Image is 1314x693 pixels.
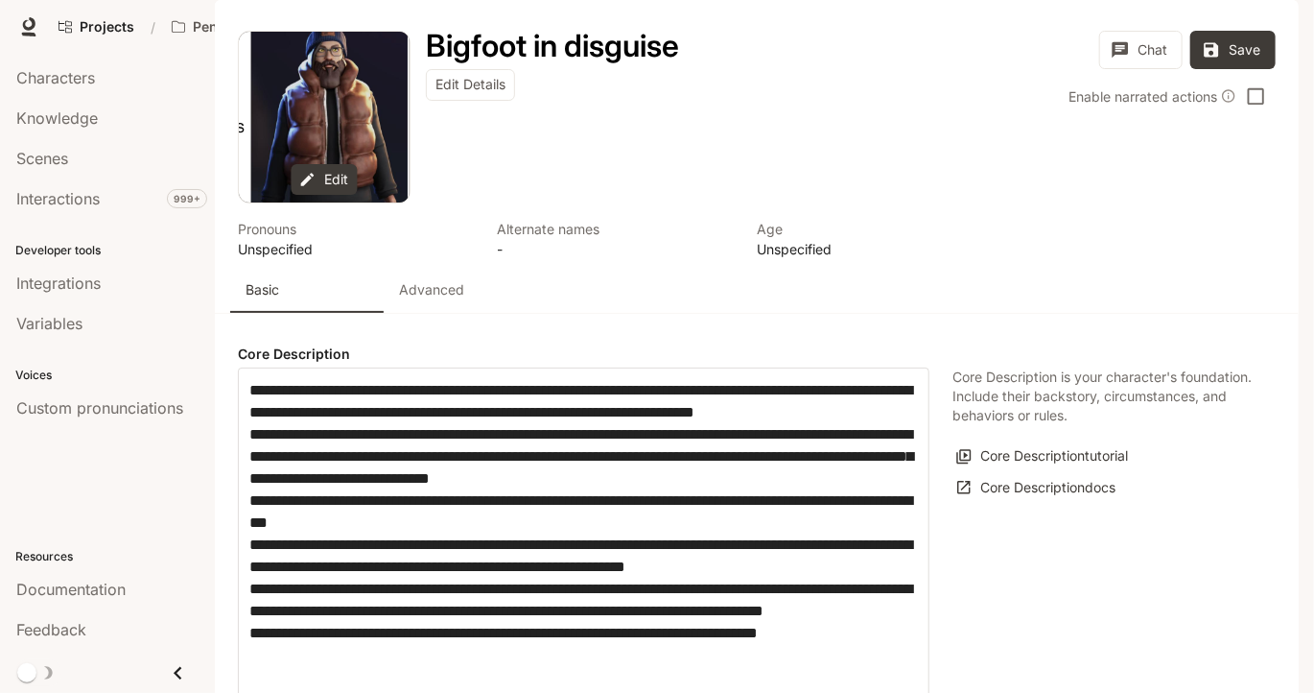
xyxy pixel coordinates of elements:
a: Go to projects [50,8,143,46]
button: Edit [292,164,358,196]
p: Core Description is your character's foundation. Include their backstory, circumstances, and beha... [952,368,1253,425]
button: Chat [1099,31,1183,69]
h4: Core Description [238,345,929,364]
span: Projects [80,19,134,36]
div: Avatar image [239,32,410,203]
button: Save [1190,31,1276,69]
button: Open character details dialog [757,219,994,259]
p: Advanced [399,280,464,299]
h1: Bigfoot in disguise [426,27,679,64]
p: Alternate names [498,219,735,239]
button: Core Descriptiontutorial [952,441,1133,472]
p: Age [757,219,994,239]
button: Open character details dialog [498,219,735,259]
button: Open character details dialog [238,219,475,259]
div: / [143,17,163,37]
button: Open workspace menu [163,8,330,46]
div: Enable narrated actions [1068,86,1236,107]
button: Open character avatar dialog [239,32,410,203]
p: - [498,239,735,259]
p: Pronouns [238,219,475,239]
button: Edit Details [426,69,515,101]
p: Basic [246,280,279,299]
a: Core Descriptiondocs [952,472,1120,504]
p: Unspecified [757,239,994,259]
p: Pen Pals [Production] [193,19,300,36]
button: Open character details dialog [426,31,679,61]
p: Unspecified [238,239,475,259]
